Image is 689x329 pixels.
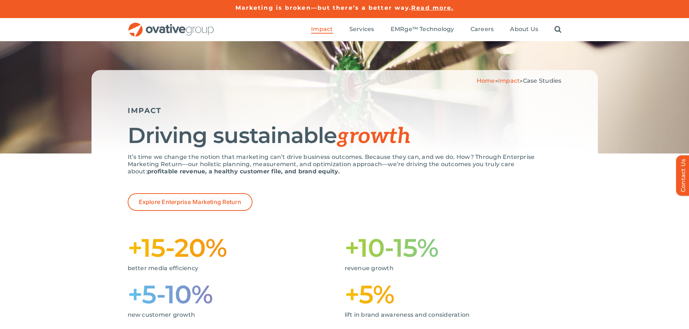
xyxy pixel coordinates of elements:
[337,124,411,150] span: growth
[128,283,345,306] h1: +5-10%
[311,26,333,34] a: Impact
[345,265,551,272] p: revenue growth
[128,153,562,175] p: It’s time we change the notion that marketing can’t drive business outcomes. Because they can, an...
[128,265,334,272] p: better media efficiency
[391,26,454,34] a: EMRge™ Technology
[349,26,374,33] span: Services
[471,26,494,34] a: Careers
[345,311,551,319] p: lift in brand awareness and consideration
[128,106,562,115] h5: IMPACT
[311,26,333,33] span: Impact
[523,77,562,84] span: Case Studies
[498,77,520,84] a: Impact
[128,193,252,211] a: Explore Enterprise Marketing Return
[311,18,561,41] nav: Menu
[235,4,412,11] a: Marketing is broken—but there’s a better way.
[345,236,562,259] h1: +10-15%
[349,26,374,34] a: Services
[471,26,494,33] span: Careers
[411,4,454,11] a: Read more.
[391,26,454,33] span: EMRge™ Technology
[128,124,562,148] h1: Driving sustainable
[510,26,538,33] span: About Us
[139,199,241,205] span: Explore Enterprise Marketing Return
[147,168,340,175] strong: profitable revenue, a healthy customer file, and brand equity.
[345,283,562,306] h1: +5%
[510,26,538,34] a: About Us
[554,26,561,34] a: Search
[128,236,345,259] h1: +15-20%
[477,77,562,84] span: » »
[128,311,334,319] p: new customer growth
[128,22,214,29] a: OG_Full_horizontal_RGB
[477,77,495,84] a: Home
